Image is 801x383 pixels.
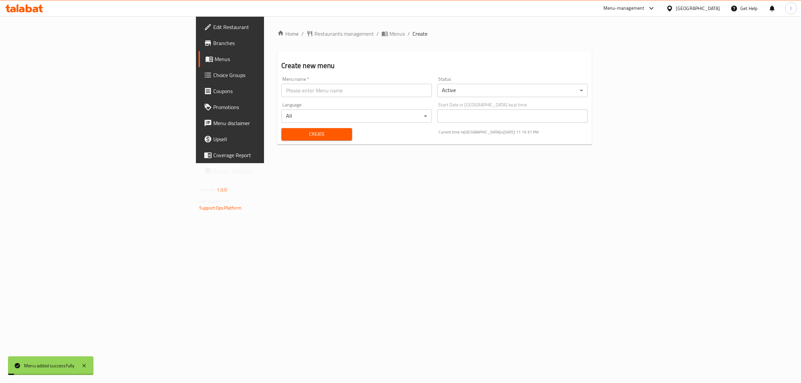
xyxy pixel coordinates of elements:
span: 1.0.0 [217,185,227,194]
span: Get support on: [199,197,230,206]
span: l [790,5,791,12]
a: Branches [199,35,330,51]
span: Promotions [213,103,324,111]
a: Menus [199,51,330,67]
a: Upsell [199,131,330,147]
span: Upsell [213,135,324,143]
span: Coupons [213,87,324,95]
a: Support.OpsPlatform [199,204,242,212]
h2: Create new menu [281,61,588,71]
span: Edit Restaurant [213,23,324,31]
div: Menu-management [603,4,644,12]
input: Please enter Menu name [281,84,432,97]
p: Current time in [GEOGRAPHIC_DATA] is [DATE] 11:19:31 PM [439,129,588,135]
span: Menus [215,55,324,63]
span: Choice Groups [213,71,324,79]
div: [GEOGRAPHIC_DATA] [676,5,720,12]
span: Menu disclaimer [213,119,324,127]
a: Coupons [199,83,330,99]
li: / [376,30,379,38]
span: Grocery Checklist [213,167,324,175]
a: Promotions [199,99,330,115]
a: Grocery Checklist [199,163,330,179]
div: Menu added successfully [24,362,75,369]
li: / [408,30,410,38]
span: Branches [213,39,324,47]
nav: breadcrumb [277,30,592,38]
span: Version: [199,185,216,194]
div: All [281,109,432,123]
a: Menu disclaimer [199,115,330,131]
span: Create [287,130,346,138]
span: Menus [389,30,405,38]
div: Active [437,84,588,97]
span: Restaurants management [314,30,374,38]
a: Choice Groups [199,67,330,83]
a: Menus [381,30,405,38]
a: Coverage Report [199,147,330,163]
a: Restaurants management [306,30,374,38]
button: Create [281,128,352,140]
span: Coverage Report [213,151,324,159]
a: Edit Restaurant [199,19,330,35]
span: Create [413,30,428,38]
